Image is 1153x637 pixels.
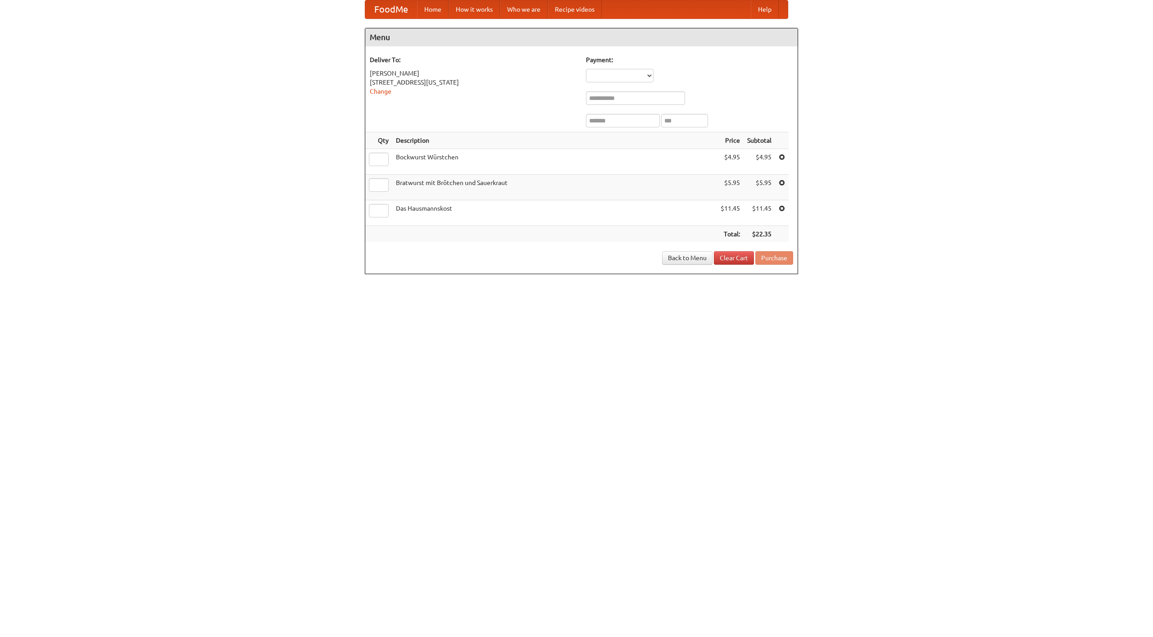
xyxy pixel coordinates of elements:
[717,226,744,243] th: Total:
[586,55,793,64] h5: Payment:
[751,0,779,18] a: Help
[717,175,744,200] td: $5.95
[392,149,717,175] td: Bockwurst Würstchen
[717,149,744,175] td: $4.95
[744,149,775,175] td: $4.95
[662,251,713,265] a: Back to Menu
[365,0,417,18] a: FoodMe
[417,0,449,18] a: Home
[717,200,744,226] td: $11.45
[365,132,392,149] th: Qty
[548,0,602,18] a: Recipe videos
[392,132,717,149] th: Description
[370,55,577,64] h5: Deliver To:
[392,200,717,226] td: Das Hausmannskost
[392,175,717,200] td: Bratwurst mit Brötchen und Sauerkraut
[755,251,793,265] button: Purchase
[370,88,391,95] a: Change
[449,0,500,18] a: How it works
[500,0,548,18] a: Who we are
[744,226,775,243] th: $22.35
[717,132,744,149] th: Price
[744,175,775,200] td: $5.95
[370,69,577,78] div: [PERSON_NAME]
[714,251,754,265] a: Clear Cart
[744,132,775,149] th: Subtotal
[744,200,775,226] td: $11.45
[365,28,798,46] h4: Menu
[370,78,577,87] div: [STREET_ADDRESS][US_STATE]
